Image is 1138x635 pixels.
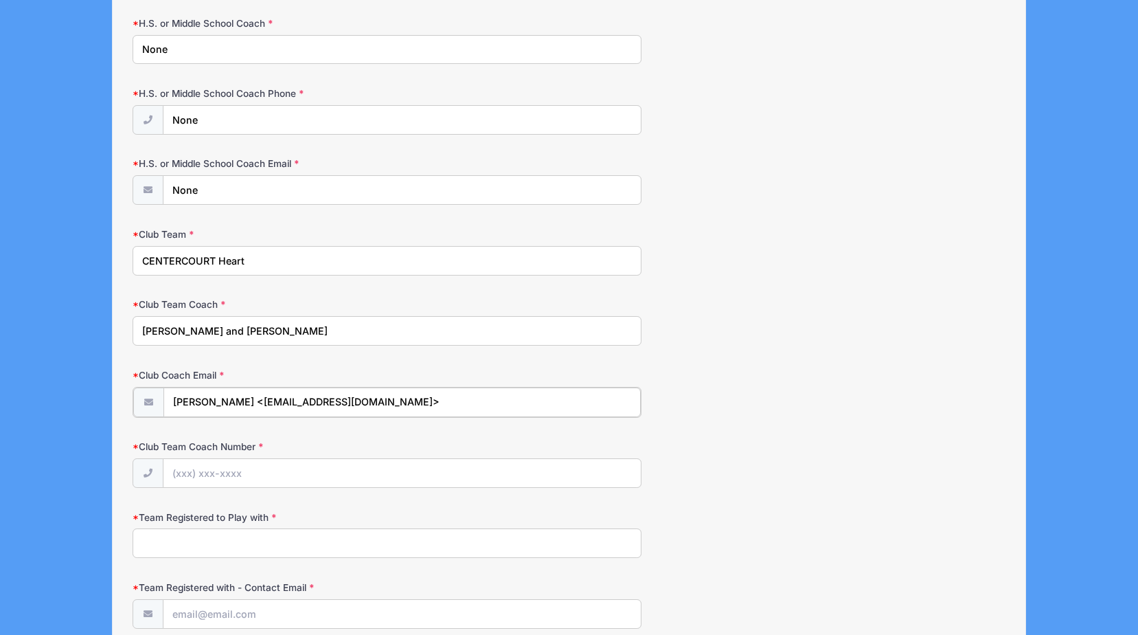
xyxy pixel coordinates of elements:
label: Club Team Coach Number [133,440,423,454]
label: Club Team Coach [133,298,423,311]
input: email@email.com [163,175,642,205]
label: H.S. or Middle School Coach Phone [133,87,423,100]
label: Team Registered with - Contact Email [133,581,423,594]
label: Club Coach Email [133,368,423,382]
input: (xxx) xxx-xxxx [163,105,642,135]
input: email@email.com [163,599,642,629]
label: Club Team [133,227,423,241]
input: (xxx) xxx-xxxx [163,458,642,488]
input: email@email.com [163,388,641,417]
label: Team Registered to Play with [133,511,423,524]
label: H.S. or Middle School Coach Email [133,157,423,170]
label: H.S. or Middle School Coach [133,16,423,30]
